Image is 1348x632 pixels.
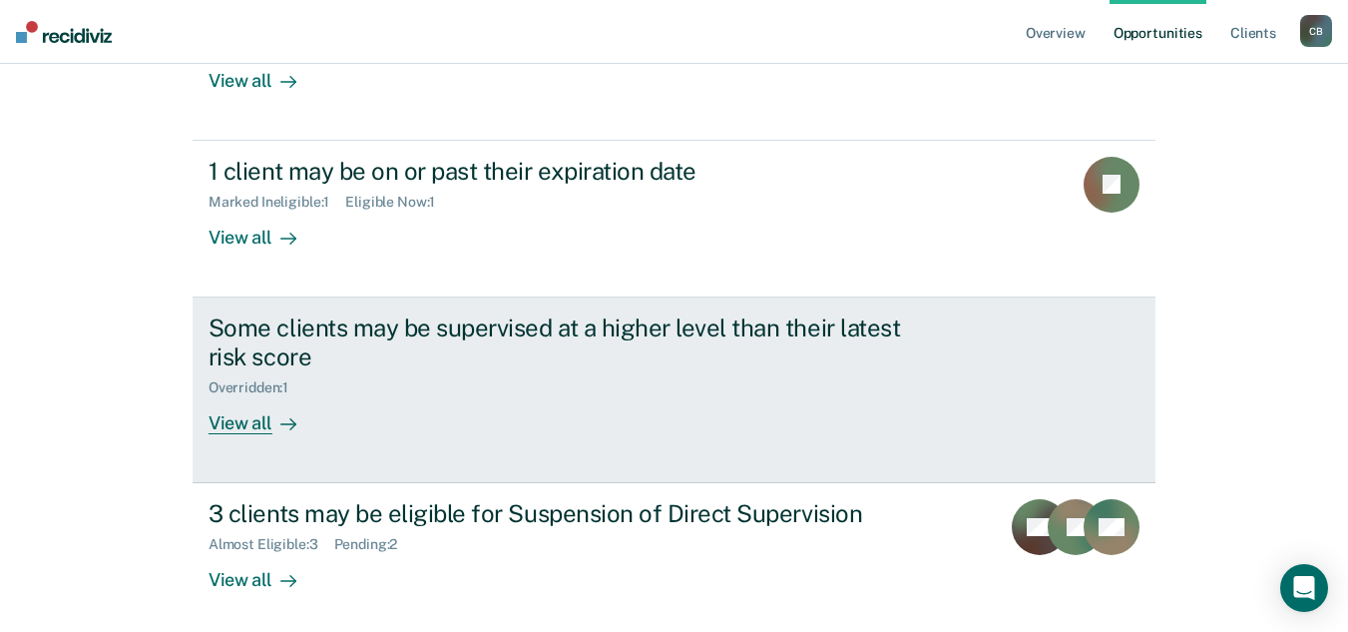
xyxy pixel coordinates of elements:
div: Pending : 2 [334,536,414,553]
button: CB [1300,15,1332,47]
div: Marked Ineligible : 1 [209,194,345,211]
div: View all [209,395,320,434]
div: 3 clients may be eligible for Suspension of Direct Supervision [209,499,909,528]
a: 1 client may be on or past their expiration dateMarked Ineligible:1Eligible Now:1View all [193,141,1155,298]
div: View all [209,553,320,592]
div: C B [1300,15,1332,47]
div: Open Intercom Messenger [1280,564,1328,612]
a: Some clients may be supervised at a higher level than their latest risk scoreOverridden:1View all [193,298,1155,483]
div: Almost Eligible : 3 [209,536,334,553]
img: Recidiviz [16,21,112,43]
div: View all [209,210,320,249]
div: View all [209,53,320,92]
div: 1 client may be on or past their expiration date [209,157,909,186]
div: Eligible Now : 1 [345,194,451,211]
div: Some clients may be supervised at a higher level than their latest risk score [209,314,909,371]
div: Overridden : 1 [209,379,304,396]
